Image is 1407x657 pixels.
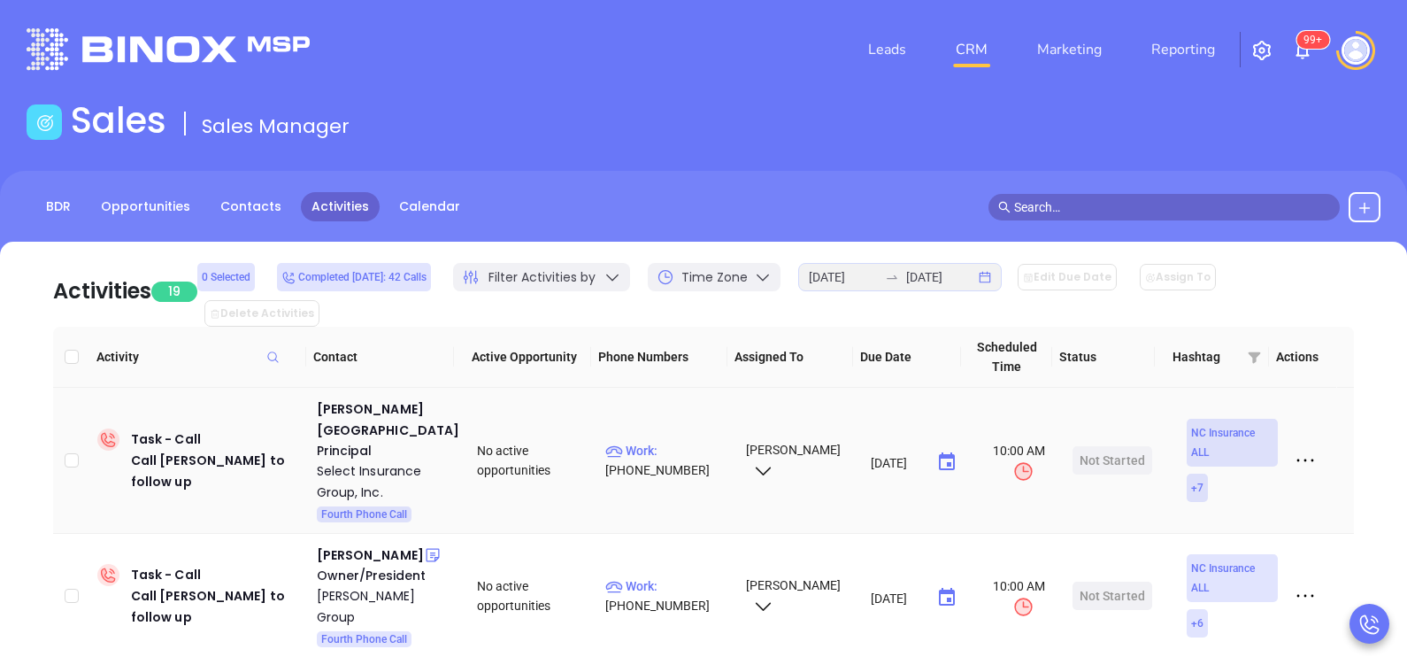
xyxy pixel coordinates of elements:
[488,268,596,287] span: Filter Activities by
[71,99,166,142] h1: Sales
[317,566,453,585] div: Owner/President
[317,460,453,503] a: Select Insurance Group, Inc.
[317,441,453,460] div: Principal
[281,267,427,287] span: Completed [DATE]: 42 Calls
[1251,40,1272,61] img: iconSetting
[1080,582,1145,610] div: Not Started
[861,32,913,67] a: Leads
[321,630,407,649] span: Fourth Phone Call
[306,327,454,388] th: Contact
[202,267,250,287] span: 0 Selected
[1342,36,1370,65] img: user
[743,443,841,476] span: [PERSON_NAME]
[871,453,922,471] input: MM/DD/YYYY
[591,327,727,388] th: Phone Numbers
[998,201,1011,213] span: search
[477,576,591,615] div: No active opportunities
[1140,264,1216,290] button: Assign To
[681,268,748,287] span: Time Zone
[871,589,922,607] input: MM/DD/YYYY
[605,576,730,615] p: [PHONE_NUMBER]
[980,441,1058,483] span: 10:00 AM
[204,300,319,327] button: Delete Activities
[388,192,471,221] a: Calendar
[1191,423,1272,462] span: NC Insurance ALL
[1191,614,1203,633] span: + 6
[96,347,299,367] span: Activity
[131,429,303,492] div: Task - Call
[605,579,657,593] span: Work :
[321,505,407,524] span: Fourth Phone Call
[809,267,878,287] input: Start date
[853,327,961,388] th: Due Date
[1191,559,1272,598] span: NC Insurance ALL
[929,580,965,615] button: Choose date, selected date is Sep 25, 2025
[317,585,453,628] a: [PERSON_NAME] Group
[1144,32,1222,67] a: Reporting
[961,327,1052,388] th: Scheduled Time
[885,270,899,284] span: to
[317,545,424,566] div: [PERSON_NAME]
[727,327,853,388] th: Assigned To
[151,282,197,302] span: 19
[1030,32,1109,67] a: Marketing
[1018,264,1117,290] button: Edit Due Date
[131,450,303,492] div: Call [PERSON_NAME] to follow up
[1191,478,1203,498] span: + 7
[929,444,965,480] button: Choose date, selected date is Sep 25, 2025
[1052,327,1155,388] th: Status
[1172,347,1240,367] span: Hashtag
[1269,327,1337,388] th: Actions
[477,441,591,480] div: No active opportunities
[980,576,1058,618] span: 10:00 AM
[1080,446,1145,475] div: Not Started
[454,327,590,388] th: Active Opportunity
[885,270,899,284] span: swap-right
[743,578,841,612] span: [PERSON_NAME]
[210,192,292,221] a: Contacts
[317,398,460,441] div: [PERSON_NAME][GEOGRAPHIC_DATA]
[131,564,303,628] div: Task - Call
[131,585,303,628] div: Call [PERSON_NAME] to follow up
[90,192,201,221] a: Opportunities
[949,32,995,67] a: CRM
[1292,40,1313,61] img: iconNotification
[605,441,730,480] p: [PHONE_NUMBER]
[53,275,151,307] div: Activities
[202,112,350,140] span: Sales Manager
[35,192,81,221] a: BDR
[1296,31,1329,49] sup: 101
[1014,197,1331,217] input: Search…
[301,192,380,221] a: Activities
[27,28,310,70] img: logo
[906,267,975,287] input: End date
[605,444,657,458] span: Work :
